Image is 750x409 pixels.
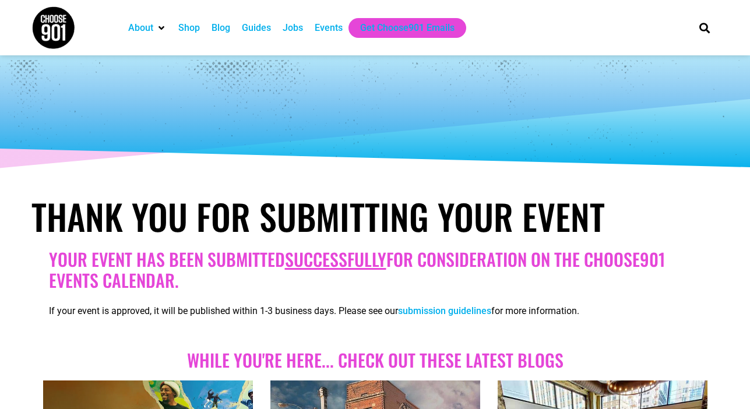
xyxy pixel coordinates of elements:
[49,305,579,316] span: If your event is approved, it will be published within 1-3 business days. Please see our for more...
[398,305,491,316] a: submission guidelines
[285,246,386,272] u: successfully
[178,21,200,35] a: Shop
[122,18,172,38] div: About
[242,21,271,35] a: Guides
[283,21,303,35] a: Jobs
[122,18,679,38] nav: Main nav
[695,18,714,37] div: Search
[212,21,230,35] a: Blog
[49,249,702,291] h2: Your Event has been submitted for consideration on the Choose901 events calendar.
[315,21,343,35] a: Events
[128,21,153,35] a: About
[49,350,702,371] h2: While you're here... Check out these Latest blogs
[360,21,455,35] a: Get Choose901 Emails
[31,195,719,237] h1: Thank You for Submitting Your Event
